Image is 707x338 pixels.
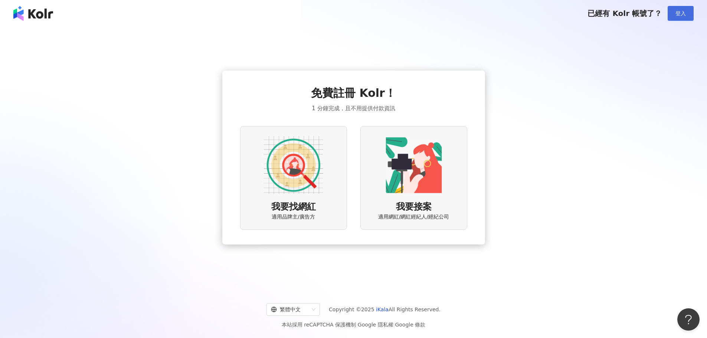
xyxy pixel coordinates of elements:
span: | [393,322,395,328]
span: 已經有 Kolr 帳號了？ [587,9,662,18]
a: Google 條款 [395,322,425,328]
iframe: Help Scout Beacon - Open [677,308,700,331]
span: 免費註冊 Kolr！ [311,85,396,101]
span: 我要接案 [396,201,432,213]
span: 適用品牌主/廣告方 [272,213,315,221]
span: | [356,322,358,328]
a: Google 隱私權 [358,322,393,328]
img: AD identity option [264,135,323,195]
img: KOL identity option [384,135,443,195]
div: 繁體中文 [271,303,309,315]
button: 登入 [668,6,694,21]
span: 登入 [675,10,686,16]
img: logo [13,6,53,21]
span: Copyright © 2025 All Rights Reserved. [329,305,441,314]
span: 適用網紅/網紅經紀人/經紀公司 [378,213,449,221]
span: 我要找網紅 [271,201,316,213]
a: iKala [376,306,389,312]
span: 本站採用 reCAPTCHA 保護機制 [282,320,425,329]
span: 1 分鐘完成，且不用提供付款資訊 [312,104,395,113]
